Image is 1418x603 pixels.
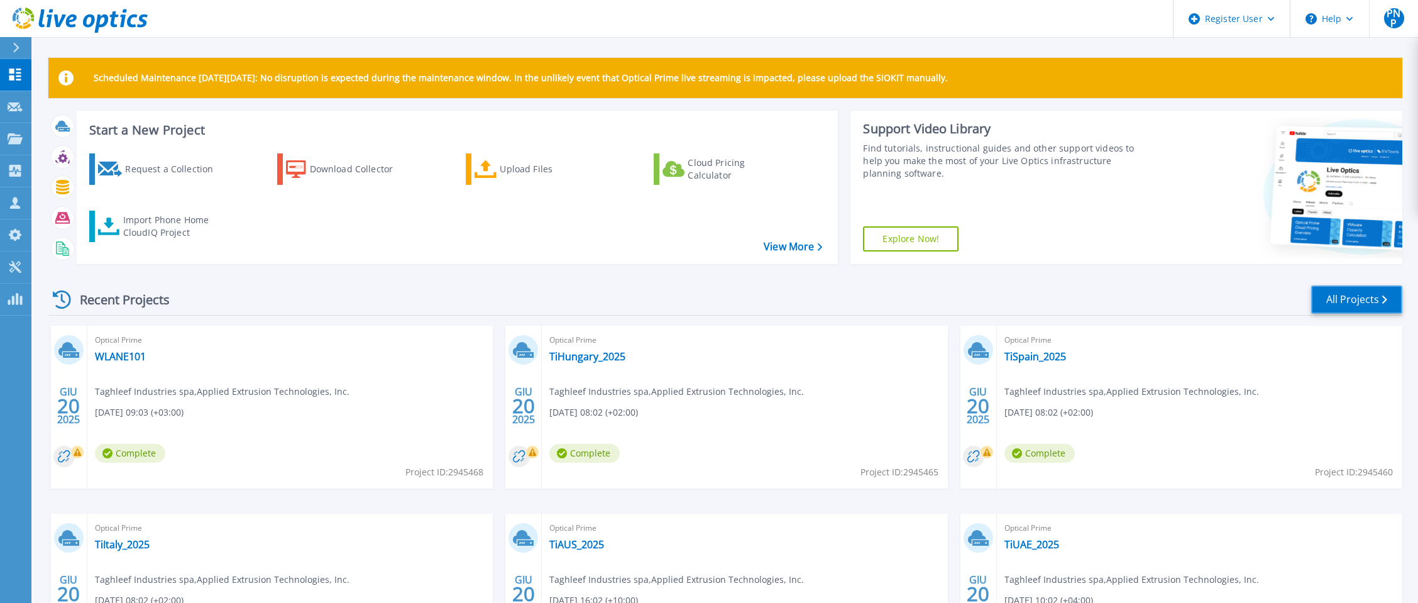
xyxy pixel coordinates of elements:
div: Support Video Library [863,121,1146,137]
a: Upload Files [466,153,606,185]
span: [DATE] 09:03 (+03:00) [95,406,184,419]
div: Cloud Pricing Calculator [688,157,788,182]
span: 20 [57,401,80,411]
a: View More [764,241,822,253]
span: Optical Prime [1004,521,1395,535]
span: Taghleef Industries spa , Applied Extrusion Technologies, Inc. [1004,385,1259,399]
span: Optical Prime [1004,333,1395,347]
h3: Start a New Project [89,123,822,137]
div: Request a Collection [125,157,226,182]
span: 20 [512,589,535,599]
span: 20 [57,589,80,599]
span: [DATE] 08:02 (+02:00) [549,406,638,419]
span: Project ID: 2945465 [860,465,938,479]
div: Import Phone Home CloudIQ Project [123,214,221,239]
span: Complete [1004,444,1075,463]
span: 20 [967,401,989,411]
span: Taghleef Industries spa , Applied Extrusion Technologies, Inc. [549,573,804,587]
span: Taghleef Industries spa , Applied Extrusion Technologies, Inc. [1004,573,1259,587]
div: GIU 2025 [512,383,536,429]
span: Complete [549,444,620,463]
a: TiHungary_2025 [549,350,625,363]
span: 20 [967,589,989,599]
span: Complete [95,444,165,463]
span: 20 [512,401,535,411]
a: Download Collector [277,153,417,185]
a: Request a Collection [89,153,229,185]
span: Project ID: 2945468 [405,465,483,479]
div: GIU 2025 [966,383,990,429]
span: [DATE] 08:02 (+02:00) [1004,406,1093,419]
div: Upload Files [500,157,600,182]
span: Optical Prime [95,333,485,347]
a: Cloud Pricing Calculator [654,153,794,185]
span: Optical Prime [95,521,485,535]
span: PNP [1384,8,1404,28]
span: Taghleef Industries spa , Applied Extrusion Technologies, Inc. [95,385,349,399]
span: Taghleef Industries spa , Applied Extrusion Technologies, Inc. [95,573,349,587]
span: Project ID: 2945460 [1315,465,1393,479]
span: Taghleef Industries spa , Applied Extrusion Technologies, Inc. [549,385,804,399]
a: TiAUS_2025 [549,538,604,551]
a: TiSpain_2025 [1004,350,1066,363]
a: Explore Now! [863,226,959,252]
a: WLANE101 [95,350,146,363]
a: All Projects [1311,285,1402,314]
div: Recent Projects [48,284,187,315]
a: TiItaly_2025 [95,538,150,551]
div: GIU 2025 [57,383,80,429]
p: Scheduled Maintenance [DATE][DATE]: No disruption is expected during the maintenance window. In t... [94,73,948,83]
div: Find tutorials, instructional guides and other support videos to help you make the most of your L... [863,142,1146,180]
span: Optical Prime [549,333,940,347]
a: TiUAE_2025 [1004,538,1059,551]
div: Download Collector [310,157,410,182]
span: Optical Prime [549,521,940,535]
